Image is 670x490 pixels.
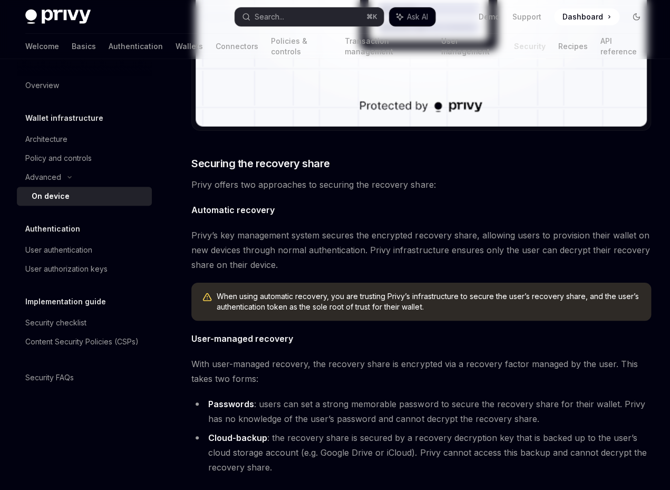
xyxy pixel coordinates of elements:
div: On device [32,190,70,203]
h5: Implementation guide [25,295,106,308]
li: : the recovery share is secured by a recovery decryption key that is backed up to the user’s clou... [191,430,651,475]
button: Ask AI [389,7,435,26]
div: User authorization keys [25,263,108,275]
button: Search...⌘K [235,7,384,26]
strong: User-managed recovery [191,333,293,344]
a: Support [512,12,541,22]
a: Architecture [17,130,152,149]
a: Security checklist [17,313,152,332]
a: Dashboard [554,8,619,25]
div: Overview [25,79,59,92]
strong: Passwords [208,399,254,409]
a: On device [17,187,152,206]
a: API reference [600,34,645,59]
strong: Automatic recovery [191,205,275,215]
h5: Authentication [25,223,80,235]
span: Privy’s key management system secures the encrypted recovery share, allowing users to provision t... [191,228,651,272]
strong: Cloud-backup [208,433,267,443]
div: Search... [255,11,284,23]
div: Advanced [25,171,61,184]
div: Policy and controls [25,152,92,165]
a: Welcome [25,34,59,59]
h5: Wallet infrastructure [25,112,103,124]
a: Recipes [558,34,588,59]
span: ⌘ K [366,13,377,21]
a: Connectors [216,34,258,59]
div: Security checklist [25,316,86,329]
span: Securing the recovery share [191,156,330,171]
div: Content Security Policies (CSPs) [25,335,139,348]
svg: Warning [202,292,212,303]
span: Privy offers two approaches to securing the recovery share: [191,177,651,192]
div: Architecture [25,133,67,146]
a: Wallets [176,34,203,59]
a: User management [441,34,501,59]
a: Policies & controls [271,34,332,59]
a: User authentication [17,241,152,260]
a: Demo [479,12,500,22]
a: Transaction management [344,34,429,59]
a: Security FAQs [17,368,152,387]
div: Security FAQs [25,371,74,384]
img: dark logo [25,9,91,24]
li: : users can set a strong memorable password to secure the recovery share for their wallet. Privy ... [191,397,651,426]
a: Security [514,34,546,59]
a: User authorization keys [17,260,152,278]
a: Policy and controls [17,149,152,168]
button: Toggle dark mode [628,8,645,25]
div: User authentication [25,244,92,256]
a: Basics [72,34,96,59]
a: Authentication [109,34,163,59]
a: Content Security Policies (CSPs) [17,332,152,351]
span: With user-managed recovery, the recovery share is encrypted via a recovery factor managed by the ... [191,357,651,386]
span: When using automatic recovery, you are trusting Privy’s infrastructure to secure the user’s recov... [217,291,640,312]
a: Overview [17,76,152,95]
span: Ask AI [407,12,428,22]
span: Dashboard [562,12,603,22]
